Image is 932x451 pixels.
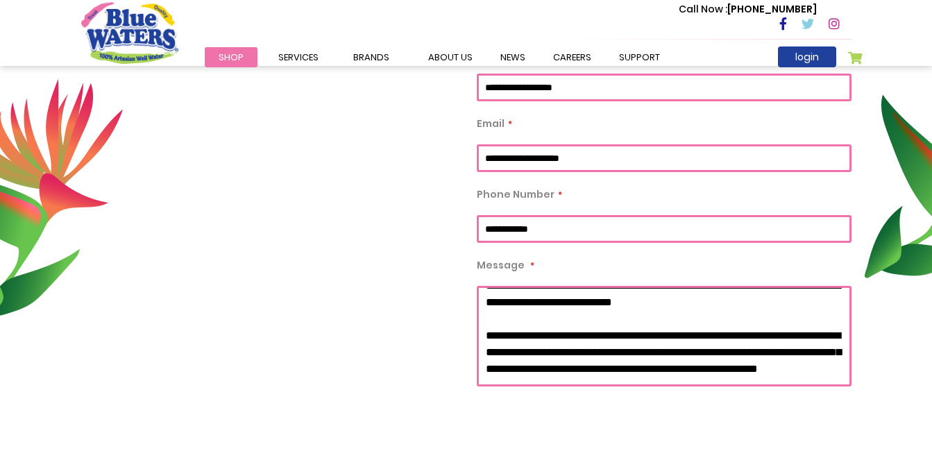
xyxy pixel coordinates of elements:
[414,47,486,67] a: about us
[477,117,505,130] span: Email
[778,46,836,67] a: login
[219,51,244,64] span: Shop
[539,47,605,67] a: careers
[477,187,554,201] span: Phone Number
[486,47,539,67] a: News
[679,2,727,16] span: Call Now :
[605,47,674,67] a: support
[278,51,319,64] span: Services
[353,51,389,64] span: Brands
[81,2,178,63] a: store logo
[679,2,817,17] p: [PHONE_NUMBER]
[477,258,525,272] span: Message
